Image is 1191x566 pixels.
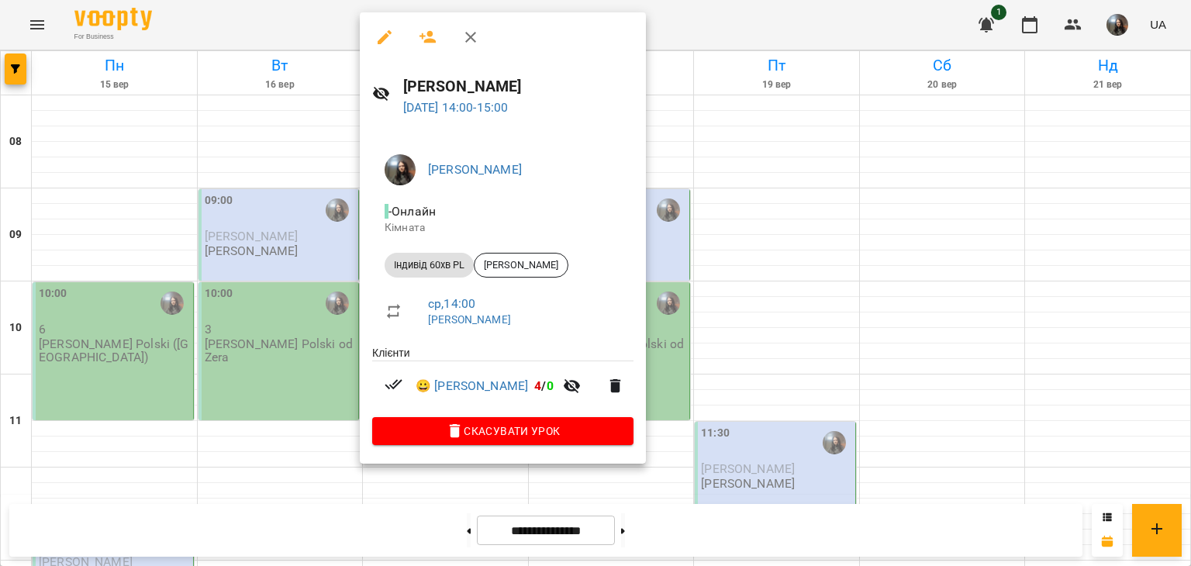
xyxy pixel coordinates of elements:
b: / [534,378,553,393]
a: [DATE] 14:00-15:00 [403,100,509,115]
div: [PERSON_NAME] [474,253,568,278]
p: Кімната [385,220,621,236]
button: Скасувати Урок [372,417,633,445]
span: Індивід 60хв PL [385,258,474,272]
span: - Онлайн [385,204,439,219]
ul: Клієнти [372,345,633,417]
span: Скасувати Урок [385,422,621,440]
span: [PERSON_NAME] [475,258,568,272]
a: [PERSON_NAME] [428,162,522,177]
a: [PERSON_NAME] [428,313,511,326]
span: 0 [547,378,554,393]
a: 😀 [PERSON_NAME] [416,377,528,395]
a: ср , 14:00 [428,296,475,311]
span: 4 [534,378,541,393]
img: 3223da47ea16ff58329dec54ac365d5d.JPG [385,154,416,185]
h6: [PERSON_NAME] [403,74,634,98]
